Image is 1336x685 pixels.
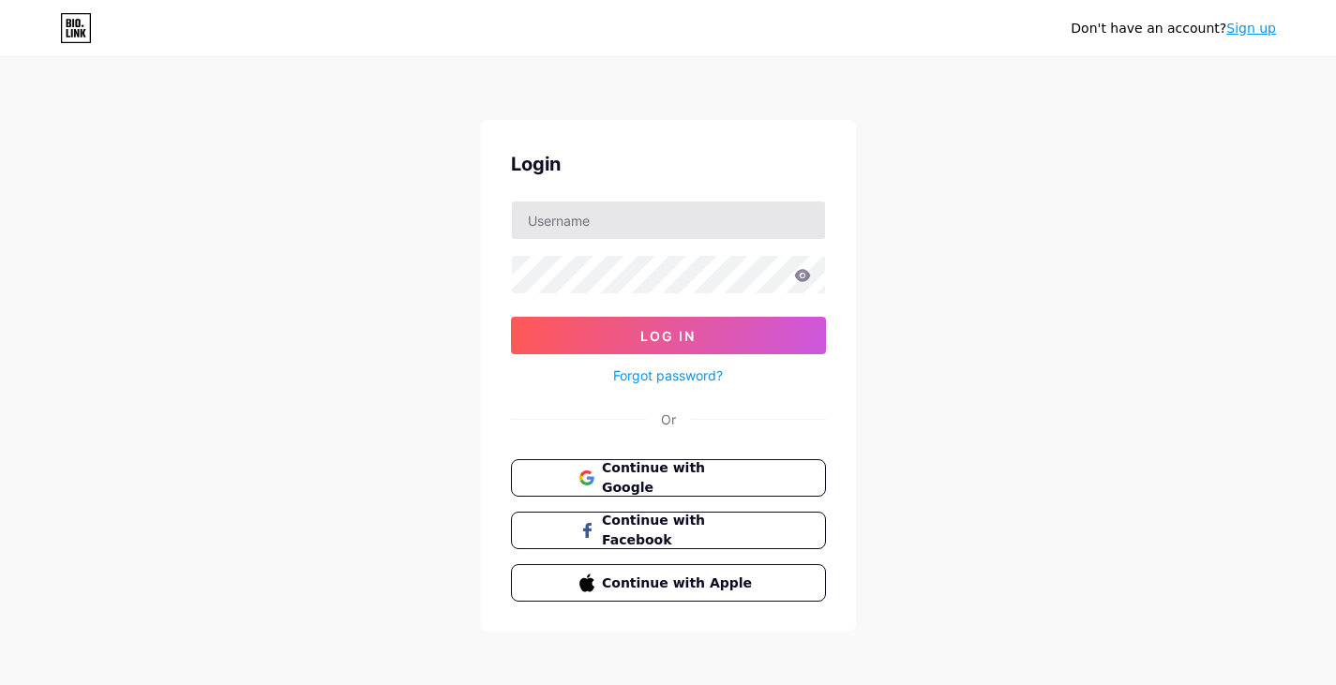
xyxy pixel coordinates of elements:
[512,201,825,239] input: Username
[602,573,757,593] span: Continue with Apple
[1226,21,1276,36] a: Sign up
[661,410,676,429] div: Or
[613,365,723,385] a: Forgot password?
[511,564,826,602] button: Continue with Apple
[1071,19,1276,38] div: Don't have an account?
[511,512,826,549] button: Continue with Facebook
[511,317,826,354] button: Log In
[511,459,826,497] button: Continue with Google
[602,511,757,550] span: Continue with Facebook
[640,328,696,344] span: Log In
[602,458,757,498] span: Continue with Google
[511,150,826,178] div: Login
